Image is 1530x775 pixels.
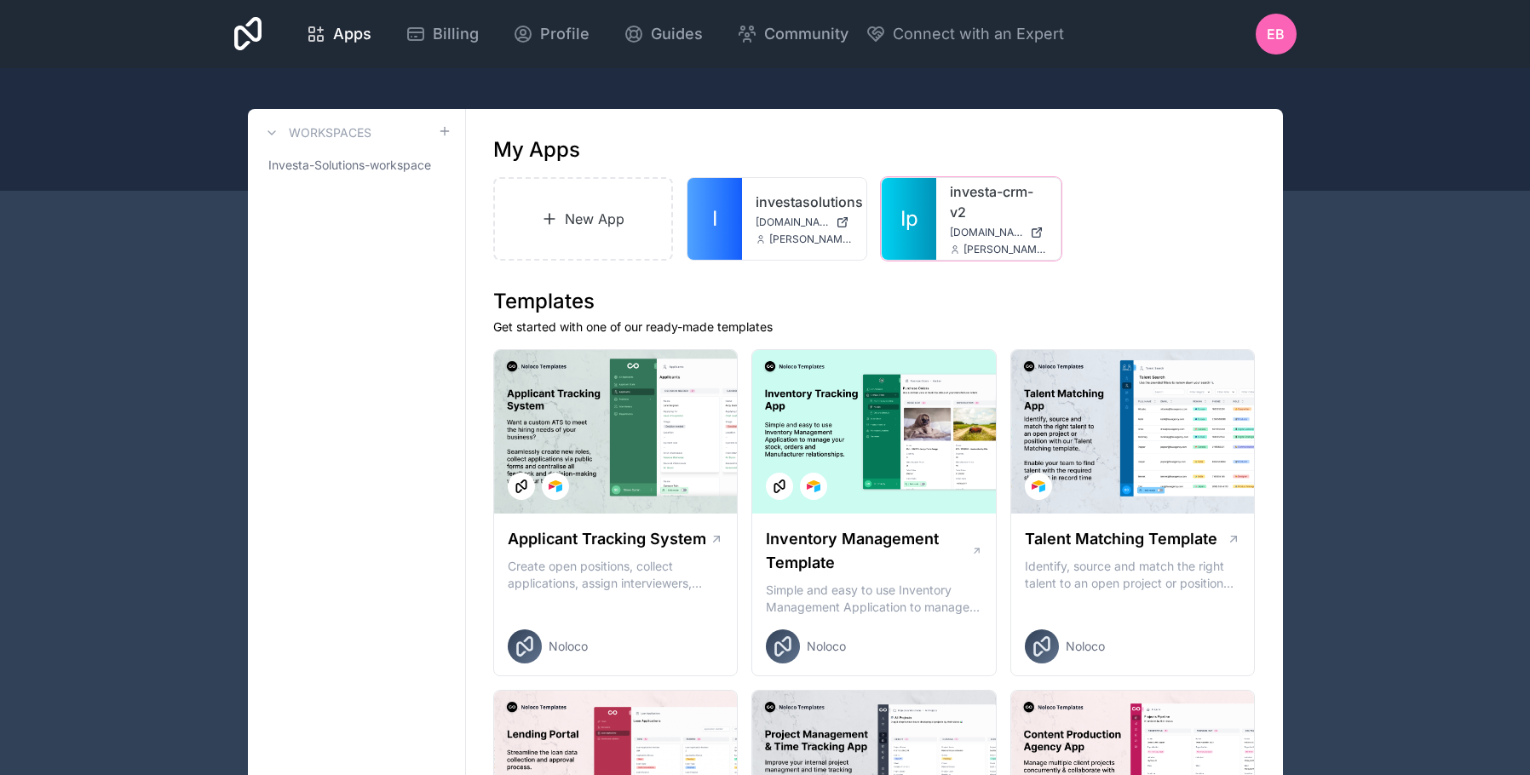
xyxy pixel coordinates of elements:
[499,15,603,53] a: Profile
[950,226,1047,239] a: [DOMAIN_NAME]
[1025,527,1217,551] h1: Talent Matching Template
[262,150,452,181] a: Investa-Solutions-workspace
[493,288,1256,315] h1: Templates
[756,215,853,229] a: [DOMAIN_NAME]
[764,22,848,46] span: Community
[493,136,580,164] h1: My Apps
[1267,24,1285,44] span: EB
[508,558,724,592] p: Create open positions, collect applications, assign interviewers, centralise candidate feedback a...
[900,205,918,232] span: Ip
[723,15,862,53] a: Community
[610,15,716,53] a: Guides
[766,527,970,575] h1: Inventory Management Template
[1025,558,1241,592] p: Identify, source and match the right talent to an open project or position with our Talent Matchi...
[1066,638,1105,655] span: Noloco
[289,124,371,141] h3: Workspaces
[756,215,829,229] span: [DOMAIN_NAME]
[712,205,717,232] span: I
[493,319,1256,336] p: Get started with one of our ready-made templates
[292,15,385,53] a: Apps
[651,22,703,46] span: Guides
[769,232,853,246] span: [PERSON_NAME][EMAIL_ADDRESS][PERSON_NAME][DOMAIN_NAME]
[508,527,706,551] h1: Applicant Tracking System
[333,22,371,46] span: Apps
[866,22,1064,46] button: Connect with an Expert
[549,479,562,493] img: Airtable Logo
[893,22,1064,46] span: Connect with an Expert
[433,22,479,46] span: Billing
[882,178,936,260] a: Ip
[807,638,846,655] span: Noloco
[540,22,590,46] span: Profile
[549,638,588,655] span: Noloco
[807,479,820,493] img: Airtable Logo
[766,582,982,616] p: Simple and easy to use Inventory Management Application to manage your stock, orders and Manufact...
[950,226,1023,239] span: [DOMAIN_NAME]
[756,192,853,212] a: investasolutions
[268,157,431,174] span: Investa-Solutions-workspace
[1032,479,1045,493] img: Airtable Logo
[963,243,1047,256] span: [PERSON_NAME][EMAIL_ADDRESS][PERSON_NAME][DOMAIN_NAME]
[493,177,674,261] a: New App
[392,15,492,53] a: Billing
[262,123,371,143] a: Workspaces
[950,181,1047,222] a: investa-crm-v2
[687,178,742,260] a: I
